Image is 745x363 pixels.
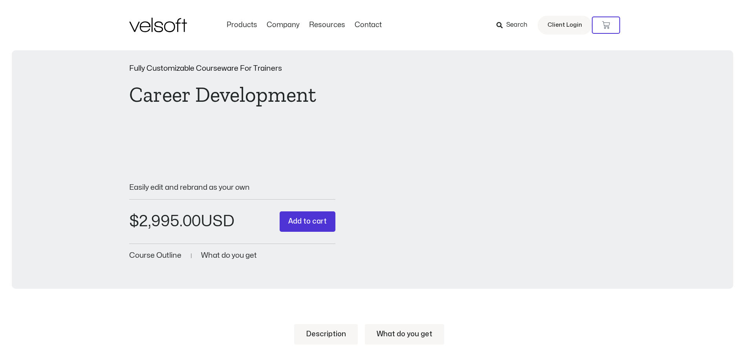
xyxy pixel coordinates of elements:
[280,211,335,232] button: Add to cart
[222,21,262,29] a: ProductsMenu Toggle
[129,18,187,32] img: Velsoft Training Materials
[350,21,386,29] a: ContactMenu Toggle
[365,324,444,345] a: What do you get
[129,65,335,72] p: Fully Customizable Courseware For Trainers
[129,184,335,191] p: Easily edit and rebrand as your own
[129,214,139,229] span: $
[129,214,201,229] bdi: 2,995.00
[222,21,386,29] nav: Menu
[129,252,181,259] a: Course Outline
[547,20,582,30] span: Client Login
[304,21,350,29] a: ResourcesMenu Toggle
[294,324,358,345] a: Description
[129,84,335,105] h1: Career Development
[538,16,592,35] a: Client Login
[262,21,304,29] a: CompanyMenu Toggle
[201,252,257,259] a: What do you get
[496,18,533,32] a: Search
[506,20,527,30] span: Search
